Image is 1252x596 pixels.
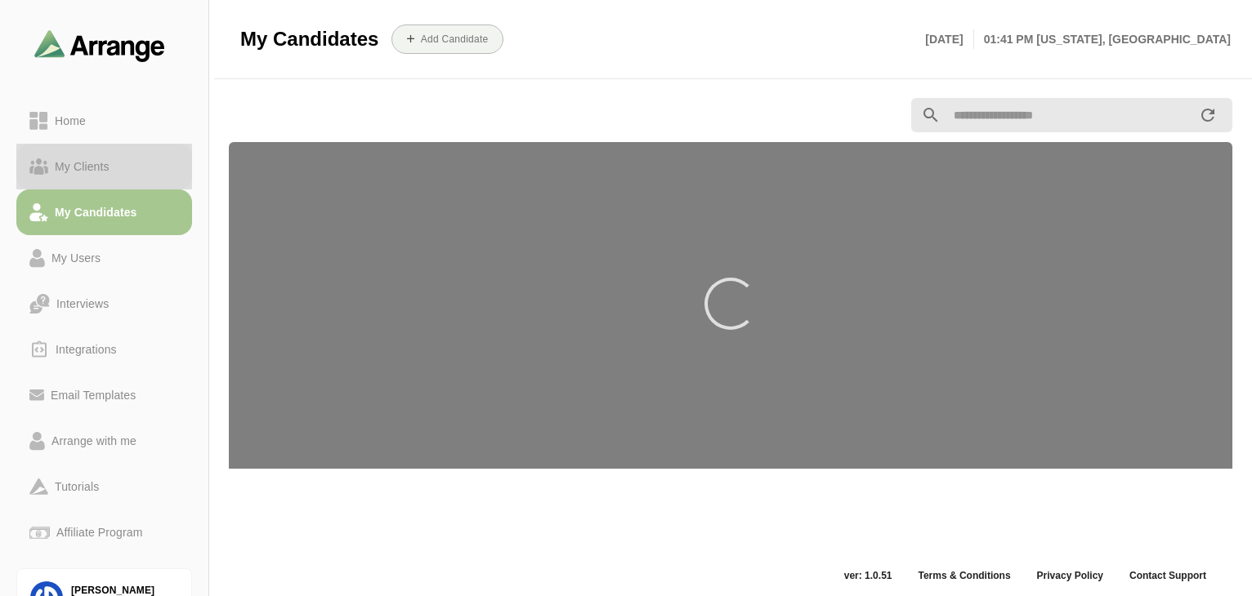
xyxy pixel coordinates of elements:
a: Email Templates [16,372,192,418]
a: My Clients [16,144,192,189]
a: Terms & Conditions [905,569,1023,582]
b: Add Candidate [420,33,489,45]
button: Add Candidate [391,24,503,54]
p: [DATE] [925,29,973,49]
a: Affiliate Program [16,509,192,555]
a: Integrations [16,327,192,372]
div: Affiliate Program [50,523,149,542]
a: Interviews [16,281,192,327]
a: Home [16,98,192,144]
div: Arrange with me [45,431,143,451]
div: Interviews [50,294,115,314]
a: Tutorials [16,464,192,509]
div: My Clients [48,157,116,176]
span: ver: 1.0.51 [831,569,905,582]
div: Email Templates [44,385,142,405]
a: My Users [16,235,192,281]
a: Privacy Policy [1024,569,1116,582]
div: My Users [45,248,107,268]
img: arrangeai-name-small-logo.4d2b8aee.svg [34,29,165,61]
div: Integrations [49,340,123,359]
span: My Candidates [240,27,378,51]
div: Home [48,111,92,131]
div: Tutorials [48,477,105,496]
div: My Candidates [48,202,144,222]
i: appended action [1198,105,1218,125]
a: My Candidates [16,189,192,235]
a: Arrange with me [16,418,192,464]
a: Contact Support [1116,569,1219,582]
p: 01:41 PM [US_STATE], [GEOGRAPHIC_DATA] [974,29,1231,49]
